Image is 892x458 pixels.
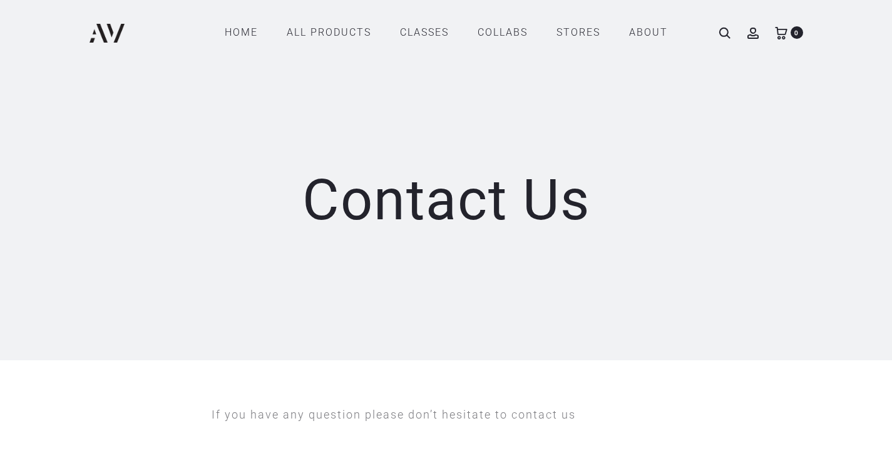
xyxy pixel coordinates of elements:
a: 0 [775,26,787,38]
a: STORES [556,22,600,43]
h1: Contact us [25,172,867,251]
a: Home [225,22,258,43]
p: If you have any question please don’t hesitate to contact us [212,404,681,425]
a: COLLABS [478,22,528,43]
a: ABOUT [629,22,668,43]
span: 0 [791,26,803,39]
a: CLASSES [400,22,449,43]
a: All products [287,22,371,43]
